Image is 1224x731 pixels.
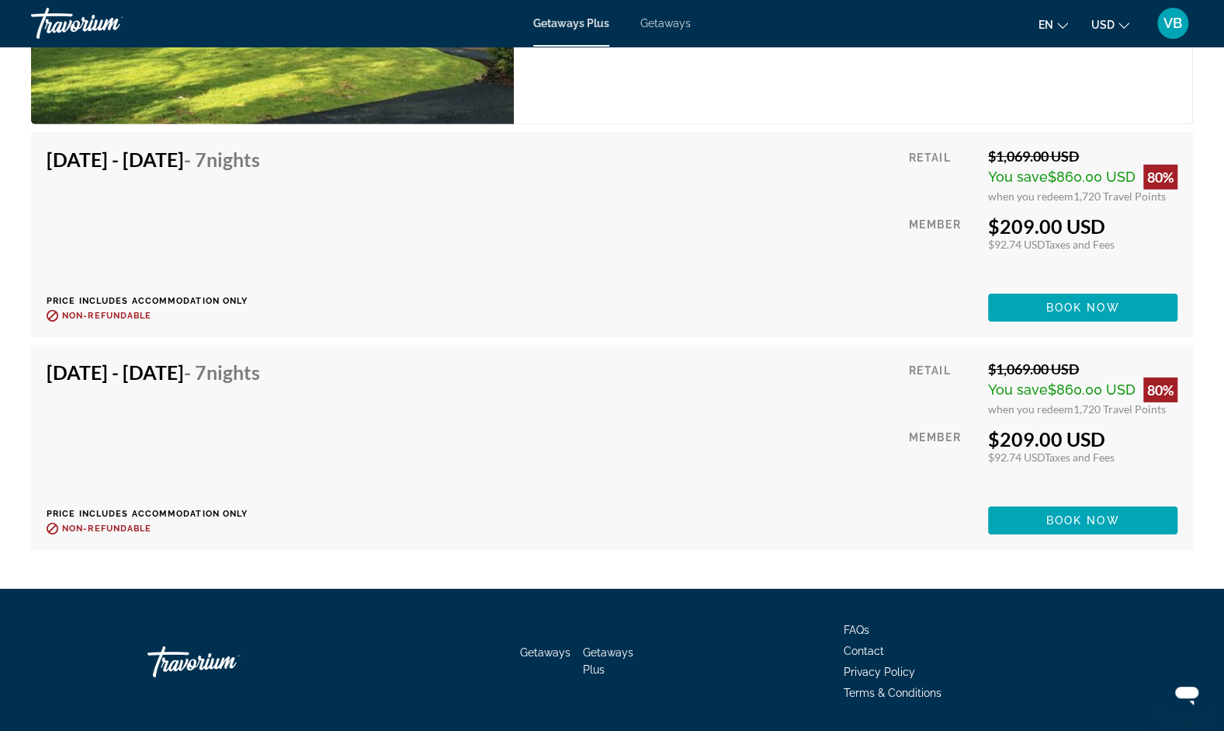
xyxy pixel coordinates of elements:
span: You save [988,381,1048,398]
a: Getaways [520,646,570,659]
span: Nights [206,360,260,384]
div: Member [909,214,976,282]
button: Change language [1038,13,1068,36]
div: Retail [909,360,976,416]
span: Non-refundable [62,311,151,321]
p: Price includes accommodation only [47,296,272,306]
div: 80% [1143,378,1177,402]
div: $1,069.00 USD [988,148,1177,165]
span: Taxes and Fees [1045,451,1115,464]
div: $209.00 USD [988,427,1177,451]
div: 80% [1143,165,1177,190]
span: - 7 [184,148,260,171]
span: when you redeem [988,190,1073,203]
a: Getaways Plus [583,646,633,676]
div: Retail [909,148,976,203]
a: Travorium [147,639,303,685]
p: Price includes accommodation only [47,509,272,519]
span: You save [988,169,1048,185]
a: Privacy Policy [844,666,915,678]
div: $92.74 USD [988,451,1177,464]
button: User Menu [1153,7,1193,40]
a: Terms & Conditions [844,687,941,699]
span: - 7 [184,360,260,384]
span: Non-refundable [62,524,151,534]
h4: [DATE] - [DATE] [47,148,260,171]
span: VB [1163,16,1182,31]
a: Getaways Plus [533,17,609,30]
a: FAQs [844,624,869,636]
div: Member [909,427,976,495]
div: $209.00 USD [988,214,1177,238]
div: $92.74 USD [988,238,1177,251]
button: Change currency [1091,13,1129,36]
button: Book now [988,294,1177,322]
button: Book now [988,506,1177,534]
span: $860.00 USD [1048,169,1136,185]
iframe: Button to launch messaging window [1162,669,1212,719]
a: Getaways [640,17,691,30]
span: Book now [1046,514,1120,527]
div: $1,069.00 USD [988,360,1177,378]
h4: [DATE] - [DATE] [47,360,260,384]
span: $860.00 USD [1048,381,1136,398]
span: 1,720 Travel Points [1073,402,1166,416]
a: Contact [844,645,884,657]
span: Book now [1046,301,1120,314]
span: Taxes and Fees [1045,238,1115,251]
span: USD [1091,19,1115,31]
span: Nights [206,148,260,171]
span: when you redeem [988,402,1073,416]
a: Travorium [31,3,186,44]
span: en [1038,19,1053,31]
span: 1,720 Travel Points [1073,190,1166,203]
